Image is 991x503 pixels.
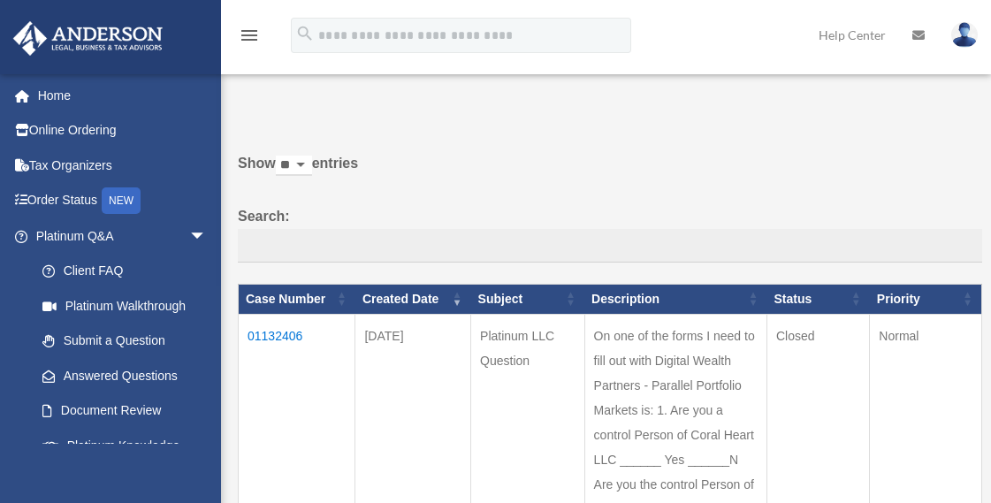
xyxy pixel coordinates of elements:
[12,113,233,149] a: Online Ordering
[25,288,225,324] a: Platinum Walkthrough
[25,428,225,484] a: Platinum Knowledge Room
[8,21,168,56] img: Anderson Advisors Platinum Portal
[102,187,141,214] div: NEW
[355,284,471,314] th: Created Date: activate to sort column ascending
[584,284,766,314] th: Description: activate to sort column ascending
[239,31,260,46] a: menu
[766,284,869,314] th: Status: activate to sort column ascending
[25,324,225,359] a: Submit a Question
[12,78,233,113] a: Home
[951,22,978,48] img: User Pic
[238,204,982,263] label: Search:
[295,24,315,43] i: search
[276,156,312,176] select: Showentries
[239,25,260,46] i: menu
[12,218,225,254] a: Platinum Q&Aarrow_drop_down
[239,284,355,314] th: Case Number: activate to sort column ascending
[25,393,225,429] a: Document Review
[12,183,233,219] a: Order StatusNEW
[25,358,216,393] a: Answered Questions
[189,218,225,255] span: arrow_drop_down
[870,284,982,314] th: Priority: activate to sort column ascending
[238,229,982,263] input: Search:
[238,151,982,194] label: Show entries
[12,148,233,183] a: Tax Organizers
[471,284,585,314] th: Subject: activate to sort column ascending
[25,254,225,289] a: Client FAQ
